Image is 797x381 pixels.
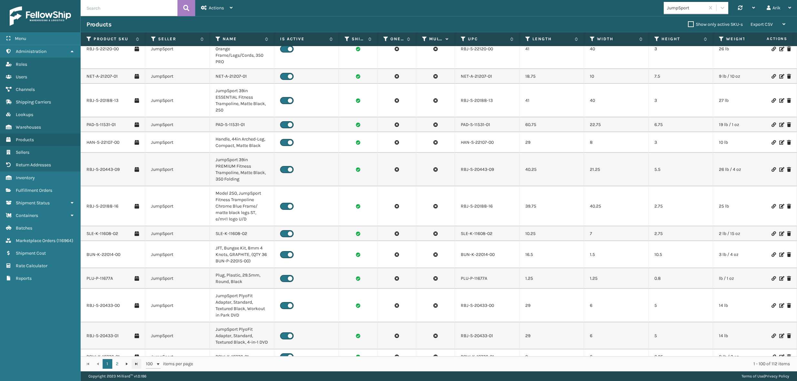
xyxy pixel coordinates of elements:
[134,361,139,366] span: Go to the last page
[661,36,701,42] label: Height
[713,289,778,322] td: 14 lb
[787,252,791,257] i: Delete
[145,84,210,117] td: JumpSport
[94,36,133,42] label: Product SKU
[455,226,520,241] td: SLE-K-11608-02
[520,349,584,364] td: 9
[772,276,775,281] i: Link Product
[122,359,132,369] a: Go to the next page
[765,374,789,378] a: Privacy Policy
[713,322,778,349] td: 14 lb
[145,117,210,132] td: JumpSport
[649,69,713,84] td: 7.5
[746,34,791,44] span: Actions
[667,5,705,11] div: JumpSport
[713,132,778,153] td: 10 lb
[584,268,649,289] td: 1.25
[787,47,791,51] i: Delete
[713,268,778,289] td: lb / 1 oz
[124,361,129,366] span: Go to the next page
[455,322,520,349] td: RBJ-S-20433-01
[86,97,118,104] a: RBJ-S-20188-13
[145,186,210,226] td: JumpSport
[86,203,118,210] a: RBJ-S-20188-16
[352,36,365,42] label: Shippable
[16,99,51,105] span: Shipping Carriers
[16,87,35,92] span: Channels
[584,186,649,226] td: 40.25
[520,226,584,241] td: 10.25
[16,137,34,142] span: Products
[202,361,790,367] div: 1 - 100 of 112 items
[455,153,520,186] td: RBJ-S-20443-09
[779,122,783,127] i: Edit
[429,36,442,42] label: Multi Packaged
[713,69,778,84] td: 9 lb / 10 oz
[584,117,649,132] td: 22.75
[455,186,520,226] td: RBJ-S-20188-16
[772,231,775,236] i: Link Product
[145,132,210,153] td: JumpSport
[15,36,26,41] span: Menu
[210,226,274,241] td: SLE-K-11608-02
[145,69,210,84] td: JumpSport
[16,150,29,155] span: Sellers
[772,140,775,145] i: Link Product
[688,22,743,27] label: Show only active SKU-s
[772,167,775,172] i: Link Product
[779,140,783,145] i: Edit
[713,84,778,117] td: 27 lb
[16,188,52,193] span: Fulfillment Orders
[787,334,791,338] i: Delete
[86,275,113,282] a: PLU-P-11677A
[223,36,262,42] label: Name
[584,289,649,322] td: 6
[86,302,120,309] a: RBJ-S-20433-00
[772,74,775,79] i: Link Product
[455,69,520,84] td: NET-A-21207-01
[145,322,210,349] td: JumpSport
[779,98,783,103] i: Edit
[455,241,520,268] td: BUN-K-22014-00
[146,361,156,367] span: 100
[210,186,274,226] td: Model 250, JumpSport Fitness Trampoline Chrome Blue Frame/ matte black legs ST, e/m<1 logo U/D
[145,226,210,241] td: JumpSport
[649,132,713,153] td: 3
[584,132,649,153] td: 8
[726,36,765,42] label: Weight
[16,124,41,130] span: Warehouses
[787,303,791,308] i: Delete
[145,289,210,322] td: JumpSport
[210,153,274,186] td: JumpSport 39in PREMIUM Fitness Trampoline, Matte Black, 350 Folding
[103,359,112,369] a: 1
[145,268,210,289] td: JumpSport
[772,252,775,257] i: Link Product
[280,36,326,42] label: Is Active
[787,231,791,236] i: Delete
[779,303,783,308] i: Edit
[468,36,507,42] label: UPC
[16,250,46,256] span: Shipment Cost
[455,29,520,69] td: RBJ-S-22120-00
[772,334,775,338] i: Link Product
[649,268,713,289] td: 0.8
[112,359,122,369] a: 2
[158,36,197,42] label: Seller
[390,36,404,42] label: One Per Box
[16,263,47,269] span: Rate Calculator
[772,98,775,103] i: Link Product
[520,117,584,132] td: 60.75
[779,355,783,359] i: Edit
[86,139,119,146] a: HAN-S-22107-00
[210,241,274,268] td: JFT, Bungee Kit, 8mm 4 Knots, GRAPHITE, (QTY 36 BUN-P-22015-00)
[787,98,791,103] i: Delete
[210,132,274,153] td: Handle, 44in Arched-Leg, Compact, Matte Black
[772,47,775,51] i: Link Product
[16,225,32,231] span: Batches
[713,226,778,241] td: 2 lb / 15 oz
[210,268,274,289] td: Plug, Plastic, 29.5mm, Round, Black
[584,69,649,84] td: 10
[56,238,73,243] span: ( 116964 )
[779,334,783,338] i: Edit
[86,46,119,52] a: RBJ-S-22120-00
